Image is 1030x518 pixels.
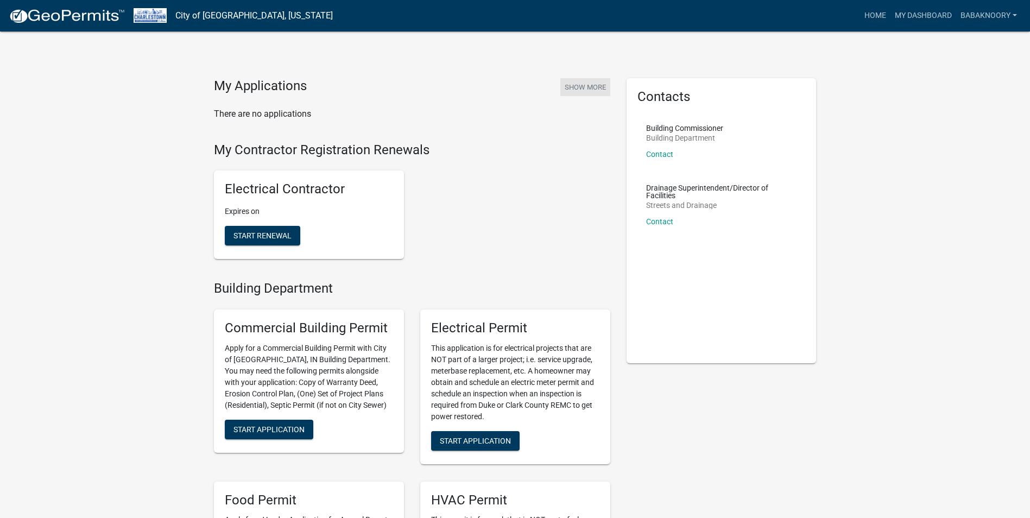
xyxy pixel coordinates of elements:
h4: My Contractor Registration Renewals [214,142,610,158]
a: Contact [646,217,673,226]
h5: Food Permit [225,492,393,508]
wm-registration-list-section: My Contractor Registration Renewals [214,142,610,268]
h5: Commercial Building Permit [225,320,393,336]
button: Start Application [431,431,520,451]
span: Start Application [440,436,511,445]
p: Streets and Drainage [646,201,797,209]
p: Expires on [225,206,393,217]
p: Building Commissioner [646,124,723,132]
a: Contact [646,150,673,159]
a: City of [GEOGRAPHIC_DATA], [US_STATE] [175,7,333,25]
p: There are no applications [214,108,610,121]
a: BabakNoory [956,5,1021,26]
p: Drainage Superintendent/Director of Facilities [646,184,797,199]
p: This application is for electrical projects that are NOT part of a larger project; i.e. service u... [431,343,599,422]
h5: HVAC Permit [431,492,599,508]
button: Start Application [225,420,313,439]
a: Home [860,5,890,26]
button: Show More [560,78,610,96]
h5: Contacts [637,89,806,105]
p: Apply for a Commercial Building Permit with City of [GEOGRAPHIC_DATA], IN Building Department. Yo... [225,343,393,411]
p: Building Department [646,134,723,142]
a: My Dashboard [890,5,956,26]
span: Start Renewal [233,231,292,240]
h5: Electrical Permit [431,320,599,336]
h4: Building Department [214,281,610,296]
h5: Electrical Contractor [225,181,393,197]
span: Start Application [233,425,305,433]
h4: My Applications [214,78,307,94]
button: Start Renewal [225,226,300,245]
img: City of Charlestown, Indiana [134,8,167,23]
